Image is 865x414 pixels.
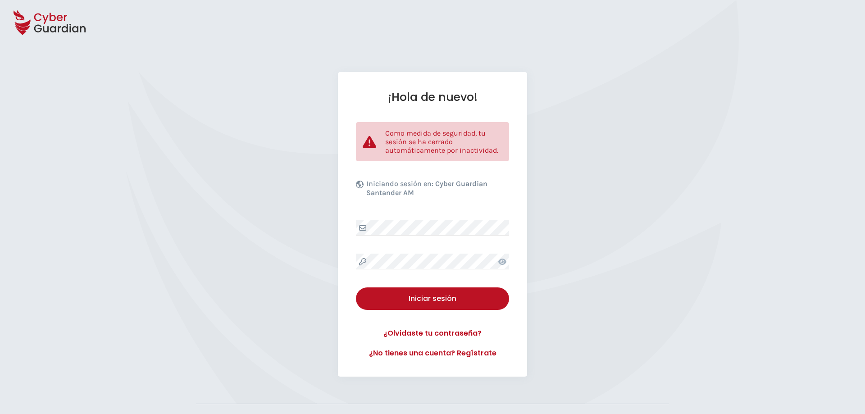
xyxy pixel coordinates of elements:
div: Iniciar sesión [363,293,502,304]
button: Iniciar sesión [356,287,509,310]
h1: ¡Hola de nuevo! [356,90,509,104]
p: Iniciando sesión en: [366,179,507,202]
a: ¿No tienes una cuenta? Regístrate [356,348,509,359]
b: Cyber Guardian Santander AM [366,179,487,197]
a: ¿Olvidaste tu contraseña? [356,328,509,339]
p: Como medida de seguridad, tu sesión se ha cerrado automáticamente por inactividad. [385,129,502,155]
